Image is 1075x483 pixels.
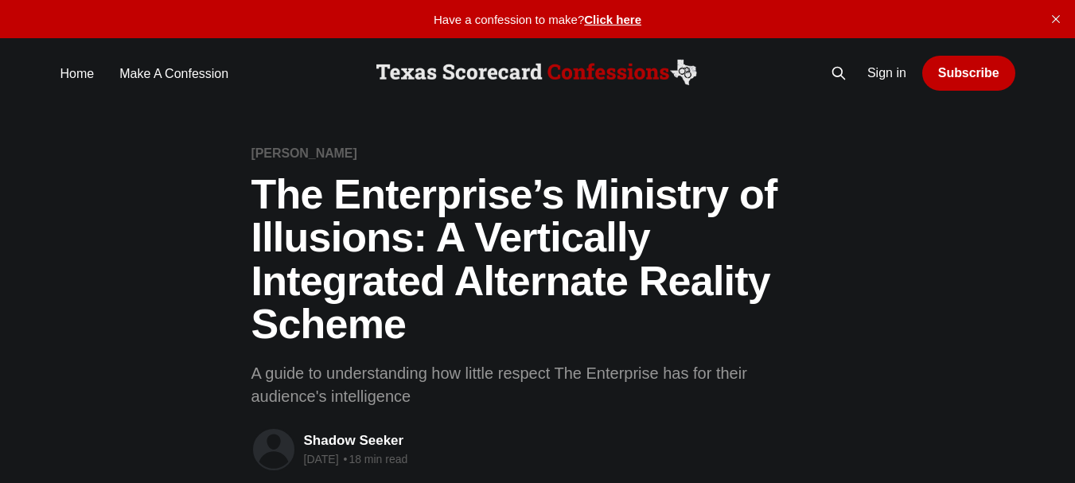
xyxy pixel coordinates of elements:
a: Read more of Shadow Seeker [251,427,296,472]
span: Have a confession to make? [434,13,584,26]
span: 18 min read [341,453,407,465]
a: [PERSON_NAME] [251,146,357,160]
p: A guide to understanding how little respect The Enterprise has for their audience's intelligence [251,362,824,408]
a: Sign in [867,65,906,82]
time: [DATE] [304,453,339,465]
a: Click here [584,13,641,26]
button: Search this site [826,60,851,86]
button: close [1043,6,1069,32]
iframe: portal-trigger [929,405,1075,483]
a: Shadow Seeker [304,433,404,448]
span: • [343,453,347,466]
a: Subscribe [922,56,1015,91]
a: Home [60,63,95,84]
a: Make A Confession [119,63,228,84]
img: Scorecard Confessions [372,57,702,89]
h1: The Enterprise’s Ministry of Illusions: A Vertically Integrated Alternate Reality Scheme [251,173,824,346]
